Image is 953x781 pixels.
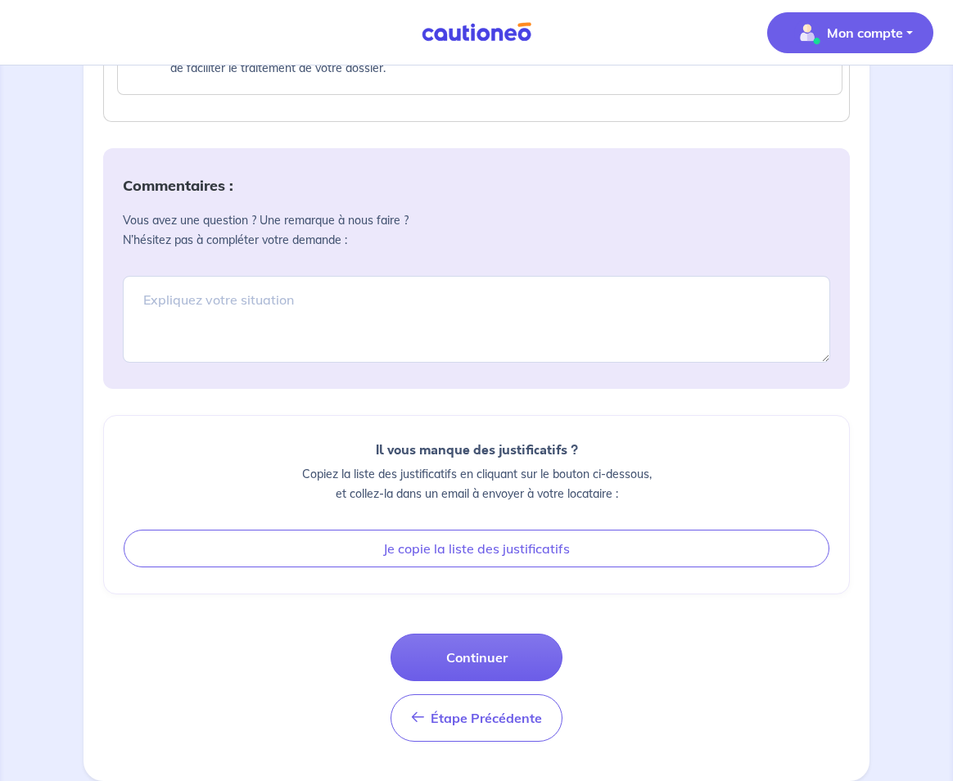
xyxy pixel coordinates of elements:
[123,176,233,195] strong: Commentaires :
[794,20,820,46] img: illu_account_valid_menu.svg
[391,634,562,681] button: Continuer
[124,530,829,567] button: Je copie la liste des justificatifs
[431,710,542,726] span: Étape Précédente
[124,442,829,458] h6: Il vous manque des justificatifs ?
[767,12,933,53] button: illu_account_valid_menu.svgMon compte
[124,464,829,503] p: Copiez la liste des justificatifs en cliquant sur le bouton ci-dessous, et collez-la dans un emai...
[123,210,830,250] p: Vous avez une question ? Une remarque à nous faire ? N’hésitez pas à compléter votre demande :
[391,694,562,742] button: Étape Précédente
[827,23,903,43] p: Mon compte
[415,22,538,43] img: Cautioneo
